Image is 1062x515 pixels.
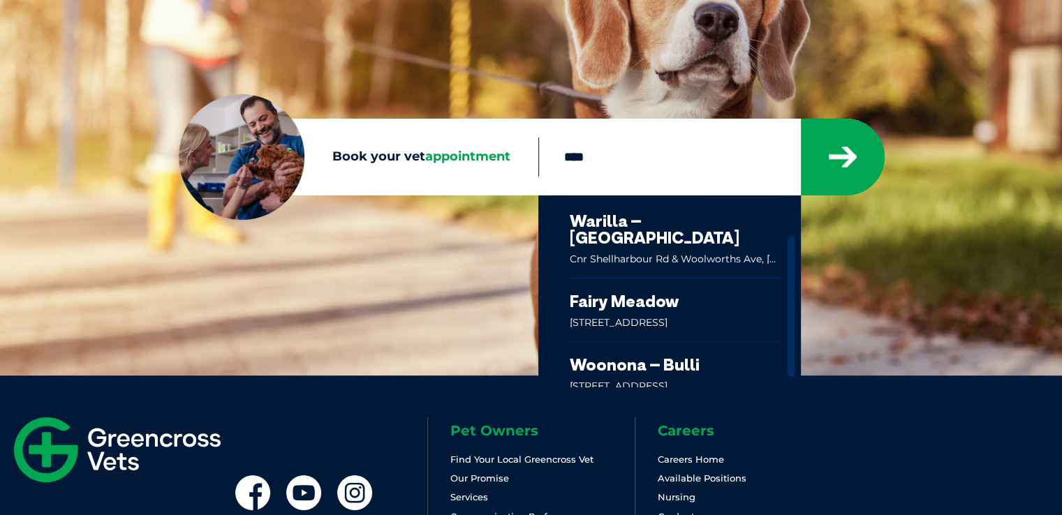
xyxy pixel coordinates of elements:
[425,149,510,164] span: appointment
[450,472,509,484] a: Our Promise
[179,147,538,167] label: Book your vet
[658,454,724,465] a: Careers Home
[450,454,593,465] a: Find Your Local Greencross Vet
[450,491,488,502] a: Services
[658,424,841,438] h6: Careers
[658,491,695,502] a: Nursing
[450,424,634,438] h6: Pet Owners
[658,472,746,484] a: Available Positions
